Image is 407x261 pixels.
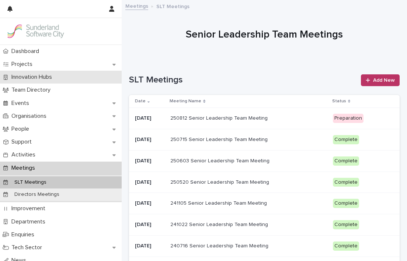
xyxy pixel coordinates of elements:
p: Improvement [8,205,51,212]
p: 250603 Senior Leadership Team Meeting [170,156,271,164]
h1: SLT Meetings [129,75,356,85]
p: Meetings [8,165,41,172]
p: Dashboard [8,48,45,55]
tr: [DATE]250603 Senior Leadership Team Meeting250603 Senior Leadership Team Meeting Complete [129,150,400,172]
tr: [DATE]240716 Senior Leadership Team Meeting240716 Senior Leadership Team Meeting Complete [129,235,400,257]
p: Tech Sector [8,244,48,251]
tr: [DATE]241022 Senior Leadership Team Meeting241022 Senior Leadership Team Meeting Complete [129,214,400,236]
div: Complete [333,220,359,229]
p: Directors Meetings [8,191,65,198]
p: 241022 Senior Leadership Team Meeting [170,220,269,228]
span: Add New [373,78,395,83]
p: [DATE] [135,158,164,164]
p: SLT Meetings [156,2,189,10]
tr: [DATE]250715 Senior Leadership Team Meeting250715 Senior Leadership Team Meeting Complete [129,129,400,150]
div: Complete [333,199,359,208]
p: Status [332,97,346,105]
p: Organisations [8,113,52,120]
a: Meetings [125,1,148,10]
p: [DATE] [135,200,164,207]
p: Date [135,97,146,105]
tr: [DATE]250812 Senior Leadership Team Meeting250812 Senior Leadership Team Meeting Preparation [129,108,400,129]
p: Team Directory [8,87,56,94]
p: Departments [8,218,51,225]
img: Kay6KQejSz2FjblR6DWv [6,24,65,39]
tr: [DATE]250520 Senior Leadership Team Meeting250520 Senior Leadership Team Meeting Complete [129,172,400,193]
p: 250715 Senior Leadership Team Meeting [170,135,269,143]
a: Add New [361,74,400,86]
p: 250520 Senior Leadership Team Meeting [170,178,271,186]
p: Activities [8,151,41,158]
p: 250812 Senior Leadership Team Meeting [170,114,269,121]
p: [DATE] [135,243,164,249]
h1: Senior Leadership Team Meetings [129,29,400,41]
p: Projects [8,61,38,68]
p: 240716 Senior Leadership Team Meeting [170,241,270,249]
p: Meeting Name [170,97,201,105]
div: Complete [333,178,359,187]
p: Innovation Hubs [8,74,58,81]
div: Complete [333,156,359,166]
div: Complete [333,241,359,251]
p: Support [8,138,38,145]
p: [DATE] [135,222,164,228]
div: Preparation [333,114,363,123]
p: Events [8,100,35,107]
p: [DATE] [135,115,164,121]
p: Enquiries [8,231,40,238]
p: 241105 Senior Leadership Team Meeting [170,199,268,207]
tr: [DATE]241105 Senior Leadership Team Meeting241105 Senior Leadership Team Meeting Complete [129,193,400,214]
p: SLT Meetings [8,179,52,186]
p: People [8,126,35,133]
p: [DATE] [135,137,164,143]
p: [DATE] [135,179,164,186]
div: Complete [333,135,359,144]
